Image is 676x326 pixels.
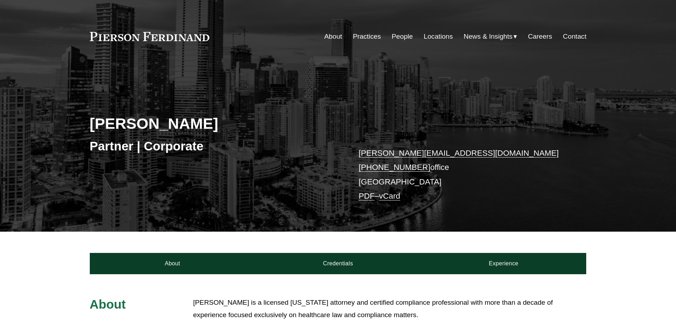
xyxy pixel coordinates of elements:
[193,297,586,321] p: [PERSON_NAME] is a licensed [US_STATE] attorney and certified compliance professional with more t...
[359,192,375,200] a: PDF
[464,30,517,43] a: folder dropdown
[421,253,587,274] a: Experience
[424,30,453,43] a: Locations
[359,149,559,158] a: [PERSON_NAME][EMAIL_ADDRESS][DOMAIN_NAME]
[359,163,430,172] a: [PHONE_NUMBER]
[353,30,381,43] a: Practices
[379,192,400,200] a: vCard
[324,30,342,43] a: About
[255,253,421,274] a: Credentials
[392,30,413,43] a: People
[90,297,126,311] span: About
[563,30,586,43] a: Contact
[464,31,513,43] span: News & Insights
[90,114,338,133] h2: [PERSON_NAME]
[90,138,338,154] h3: Partner | Corporate
[528,30,552,43] a: Careers
[90,253,255,274] a: About
[359,146,566,203] p: office [GEOGRAPHIC_DATA] –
